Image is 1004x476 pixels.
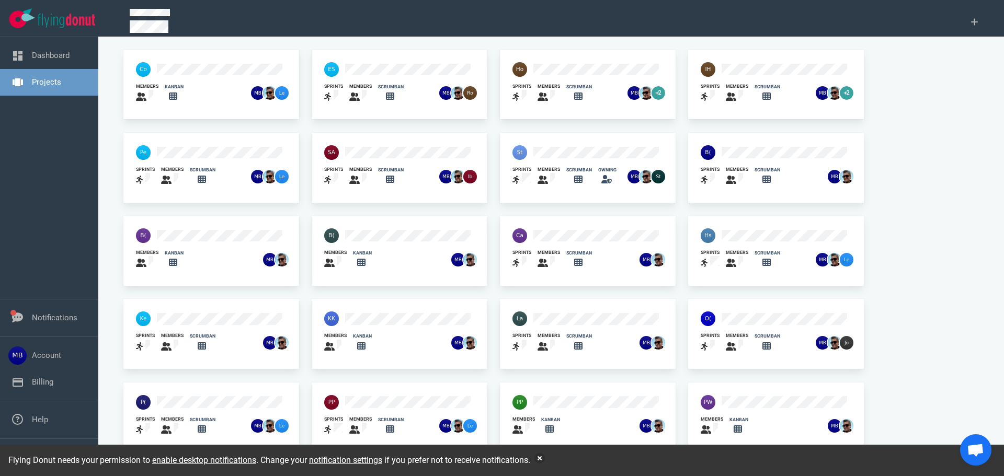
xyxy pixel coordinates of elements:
[512,228,527,243] img: 40
[353,333,372,340] div: kanban
[701,145,715,160] img: 40
[726,249,748,256] div: members
[701,228,715,243] img: 40
[275,170,289,183] img: 26
[324,332,347,339] div: members
[541,416,560,423] div: kanban
[38,14,95,28] img: Flying Donut text logo
[512,83,531,103] a: sprints
[566,84,592,90] div: scrumban
[349,83,372,90] div: members
[701,395,715,410] img: 40
[378,84,404,90] div: scrumban
[726,332,748,339] div: members
[190,167,215,173] div: scrumban
[324,62,339,77] img: 40
[324,228,339,243] img: 40
[512,249,531,270] a: sprints
[439,419,453,433] img: 26
[165,250,184,257] div: kanban
[755,250,780,257] div: scrumban
[652,419,665,433] img: 26
[136,249,158,270] a: members
[136,83,158,103] a: members
[349,83,372,103] a: members
[263,170,277,183] img: 26
[324,416,343,423] div: sprints
[512,332,531,353] a: sprints
[701,62,715,77] img: 40
[136,166,155,187] a: sprints
[640,170,653,183] img: 26
[190,333,215,340] div: scrumban
[840,419,853,433] img: 26
[566,167,592,173] div: scrumban
[726,166,748,187] a: members
[32,313,77,322] a: Notifications
[378,167,404,173] div: scrumban
[463,86,477,100] img: 26
[701,83,720,90] div: sprints
[640,419,653,433] img: 26
[755,167,780,173] div: scrumban
[726,249,748,270] a: members
[161,416,184,436] a: members
[136,416,155,423] div: sprints
[701,83,720,103] a: sprints
[324,145,339,160] img: 40
[324,332,347,353] a: members
[840,253,853,266] img: 26
[726,83,748,103] a: members
[538,332,560,353] a: members
[627,170,641,183] img: 26
[353,250,372,257] div: kanban
[640,336,653,350] img: 26
[701,249,720,256] div: sprints
[136,332,155,353] a: sprints
[378,416,404,423] div: scrumban
[652,336,665,350] img: 26
[701,332,720,339] div: sprints
[136,416,155,436] a: sprints
[701,166,720,173] div: sprints
[451,86,465,100] img: 26
[463,336,477,350] img: 26
[136,249,158,256] div: members
[136,145,151,160] img: 40
[152,455,256,465] a: enable desktop notifications
[165,84,184,90] div: kanban
[136,311,151,326] img: 40
[726,166,748,173] div: members
[512,332,531,339] div: sprints
[538,166,560,173] div: members
[324,395,339,410] img: 40
[701,249,720,270] a: sprints
[263,86,277,100] img: 26
[463,253,477,266] img: 26
[32,377,53,387] a: Billing
[538,249,560,256] div: members
[32,51,70,60] a: Dashboard
[640,86,653,100] img: 26
[349,416,372,436] a: members
[161,332,184,339] div: members
[701,166,720,187] a: sprints
[349,166,372,173] div: members
[275,86,289,100] img: 26
[161,166,184,173] div: members
[627,86,641,100] img: 26
[840,336,853,350] img: 26
[726,332,748,353] a: members
[538,332,560,339] div: members
[512,416,535,423] div: members
[451,419,465,433] img: 26
[463,170,477,183] img: 26
[136,228,151,243] img: 40
[701,416,723,423] div: members
[439,86,453,100] img: 26
[324,166,343,187] a: sprints
[512,311,527,326] img: 40
[512,166,531,187] a: sprints
[275,253,289,266] img: 26
[512,62,527,77] img: 40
